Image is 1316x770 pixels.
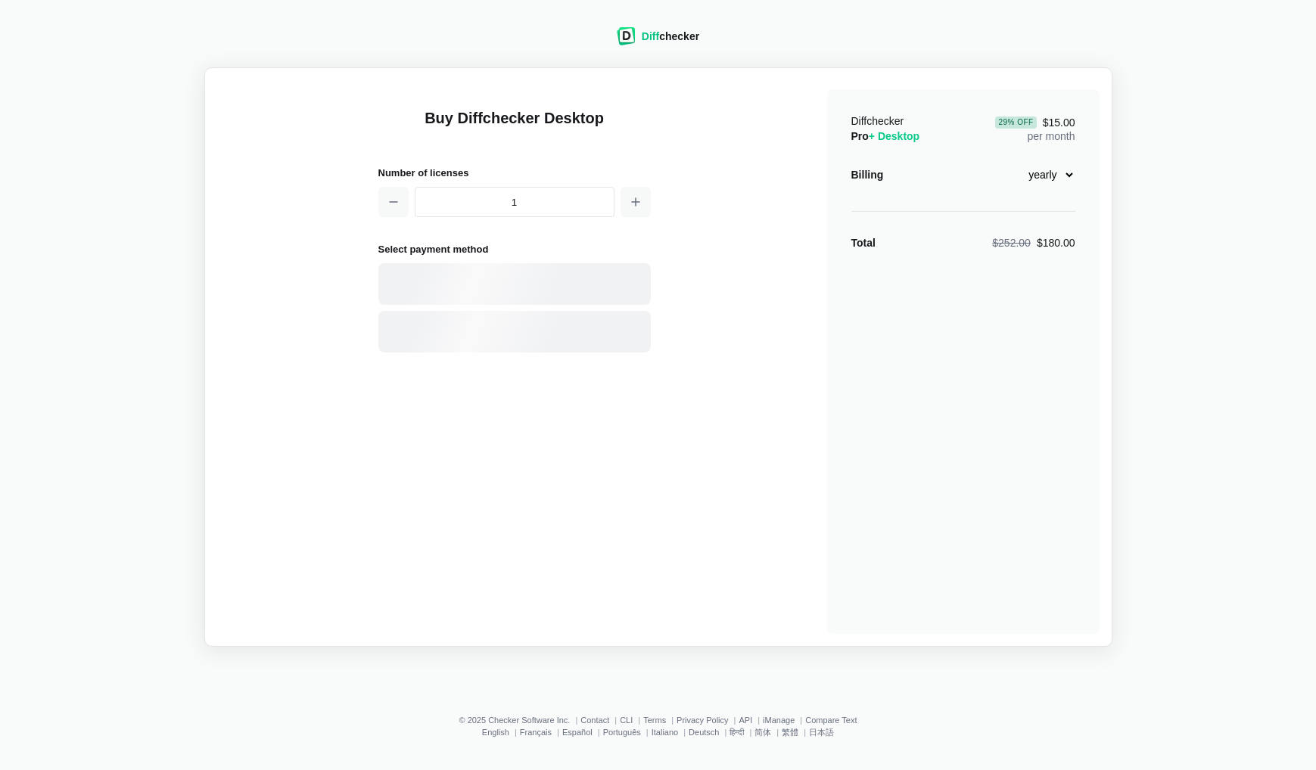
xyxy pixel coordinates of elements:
input: 1 [415,187,614,217]
a: Diffchecker logoDiffchecker [617,36,699,48]
a: Français [520,728,552,737]
a: 简体 [754,728,771,737]
div: 29 % Off [995,116,1036,129]
a: iManage [763,716,795,725]
li: © 2025 Checker Software Inc. [459,716,580,725]
div: per month [995,113,1075,144]
a: Italiano [652,728,678,737]
span: Diff [642,30,659,42]
a: Terms [643,716,666,725]
strong: Total [851,237,876,249]
h1: Buy Diffchecker Desktop [378,107,651,147]
div: checker [642,29,699,44]
div: $180.00 [992,235,1075,250]
a: Contact [580,716,609,725]
span: Diffchecker [851,115,904,127]
span: Pro [851,130,920,142]
a: English [482,728,509,737]
a: CLI [620,716,633,725]
a: Español [562,728,593,737]
span: + Desktop [869,130,919,142]
a: 繁體 [782,728,798,737]
a: 日本語 [809,728,834,737]
a: Privacy Policy [677,716,728,725]
h2: Select payment method [378,241,651,257]
h2: Number of licenses [378,165,651,181]
a: Compare Text [805,716,857,725]
a: Deutsch [689,728,719,737]
img: Diffchecker logo [617,27,636,45]
span: $15.00 [995,116,1075,129]
div: Billing [851,167,884,182]
span: $252.00 [992,237,1031,249]
a: Português [603,728,641,737]
a: API [739,716,752,725]
a: हिन्दी [730,728,744,737]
